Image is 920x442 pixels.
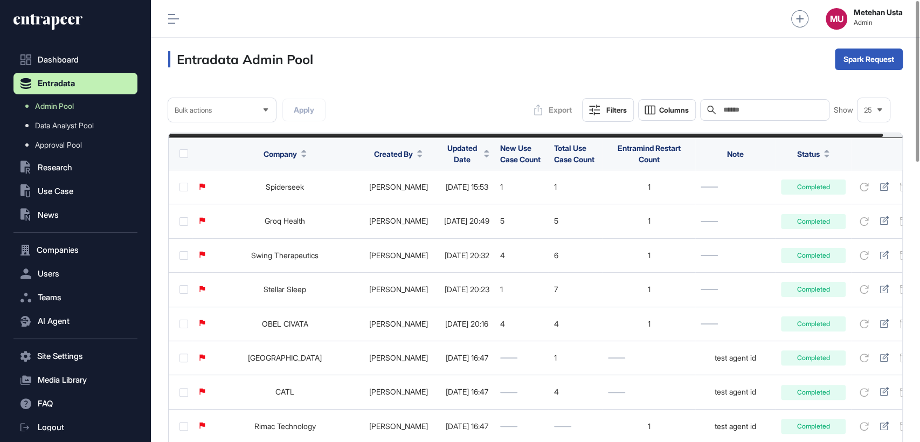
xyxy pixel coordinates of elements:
[369,216,428,225] a: [PERSON_NAME]
[781,419,846,434] div: Completed
[528,99,578,121] button: Export
[13,393,137,415] button: FAQ
[35,121,94,130] span: Data Analyst Pool
[554,354,597,362] div: 1
[608,285,690,294] div: 1
[500,251,543,260] div: 4
[835,49,903,70] button: Spark Request
[606,106,627,114] div: Filters
[554,388,597,396] div: 4
[554,143,594,164] span: Total Use Case Count
[444,285,489,294] div: [DATE] 20:23
[608,251,690,260] div: 1
[38,317,70,326] span: AI Agent
[369,422,428,431] a: [PERSON_NAME]
[264,148,297,160] span: Company
[37,352,83,361] span: Site Settings
[781,385,846,400] div: Completed
[266,182,304,191] a: Spiderseek
[13,157,137,178] button: Research
[264,285,306,294] a: Stellar Sleep
[826,8,847,30] button: MU
[797,148,829,160] button: Status
[701,354,770,362] div: test agent id
[175,106,212,114] span: Bulk actions
[374,148,413,160] span: Created By
[369,319,428,328] a: [PERSON_NAME]
[369,251,428,260] a: [PERSON_NAME]
[608,320,690,328] div: 1
[13,73,137,94] button: Entradata
[37,246,79,254] span: Companies
[444,142,480,165] span: Updated Date
[248,353,322,362] a: [GEOGRAPHIC_DATA]
[554,183,597,191] div: 1
[168,51,313,67] h3: Entradata Admin Pool
[701,422,770,431] div: test agent id
[374,148,423,160] button: Created By
[19,135,137,155] a: Approval Pool
[500,217,543,225] div: 5
[19,96,137,116] a: Admin Pool
[13,287,137,308] button: Teams
[659,106,689,114] span: Columns
[854,19,903,26] span: Admin
[500,183,543,191] div: 1
[19,116,137,135] a: Data Analyst Pool
[500,285,543,294] div: 1
[444,388,489,396] div: [DATE] 16:47
[444,251,489,260] div: [DATE] 20:32
[618,143,681,164] span: Entramind Restart Count
[444,217,489,225] div: [DATE] 20:49
[251,251,319,260] a: Swing Therapeutics
[444,142,489,165] button: Updated Date
[13,310,137,332] button: AI Agent
[781,350,846,365] div: Completed
[781,214,846,229] div: Completed
[38,270,59,278] span: Users
[369,387,428,396] a: [PERSON_NAME]
[854,8,903,17] strong: Metehan Usta
[554,251,597,260] div: 6
[13,49,137,71] a: Dashboard
[13,346,137,367] button: Site Settings
[554,217,597,225] div: 5
[13,369,137,391] button: Media Library
[38,399,53,408] span: FAQ
[254,422,316,431] a: Rimac Technology
[38,423,64,432] span: Logout
[638,99,696,121] button: Columns
[13,417,137,438] a: Logout
[554,285,597,294] div: 7
[369,353,428,362] a: [PERSON_NAME]
[582,98,634,122] button: Filters
[701,388,770,396] div: test agent id
[38,376,87,384] span: Media Library
[38,293,61,302] span: Teams
[444,320,489,328] div: [DATE] 20:16
[38,56,79,64] span: Dashboard
[608,217,690,225] div: 1
[500,143,541,164] span: New Use Case Count
[608,183,690,191] div: 1
[262,319,308,328] a: OBEL CIVATA
[38,163,72,172] span: Research
[500,320,543,328] div: 4
[727,149,744,158] span: Note
[13,263,137,285] button: Users
[444,354,489,362] div: [DATE] 16:47
[864,106,872,114] span: 25
[834,106,853,114] span: Show
[13,239,137,261] button: Companies
[444,183,489,191] div: [DATE] 15:53
[13,204,137,226] button: News
[369,285,428,294] a: [PERSON_NAME]
[38,79,75,88] span: Entradata
[35,141,82,149] span: Approval Pool
[265,216,305,225] a: Groq Health
[554,320,597,328] div: 4
[781,282,846,297] div: Completed
[13,181,137,202] button: Use Case
[781,248,846,263] div: Completed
